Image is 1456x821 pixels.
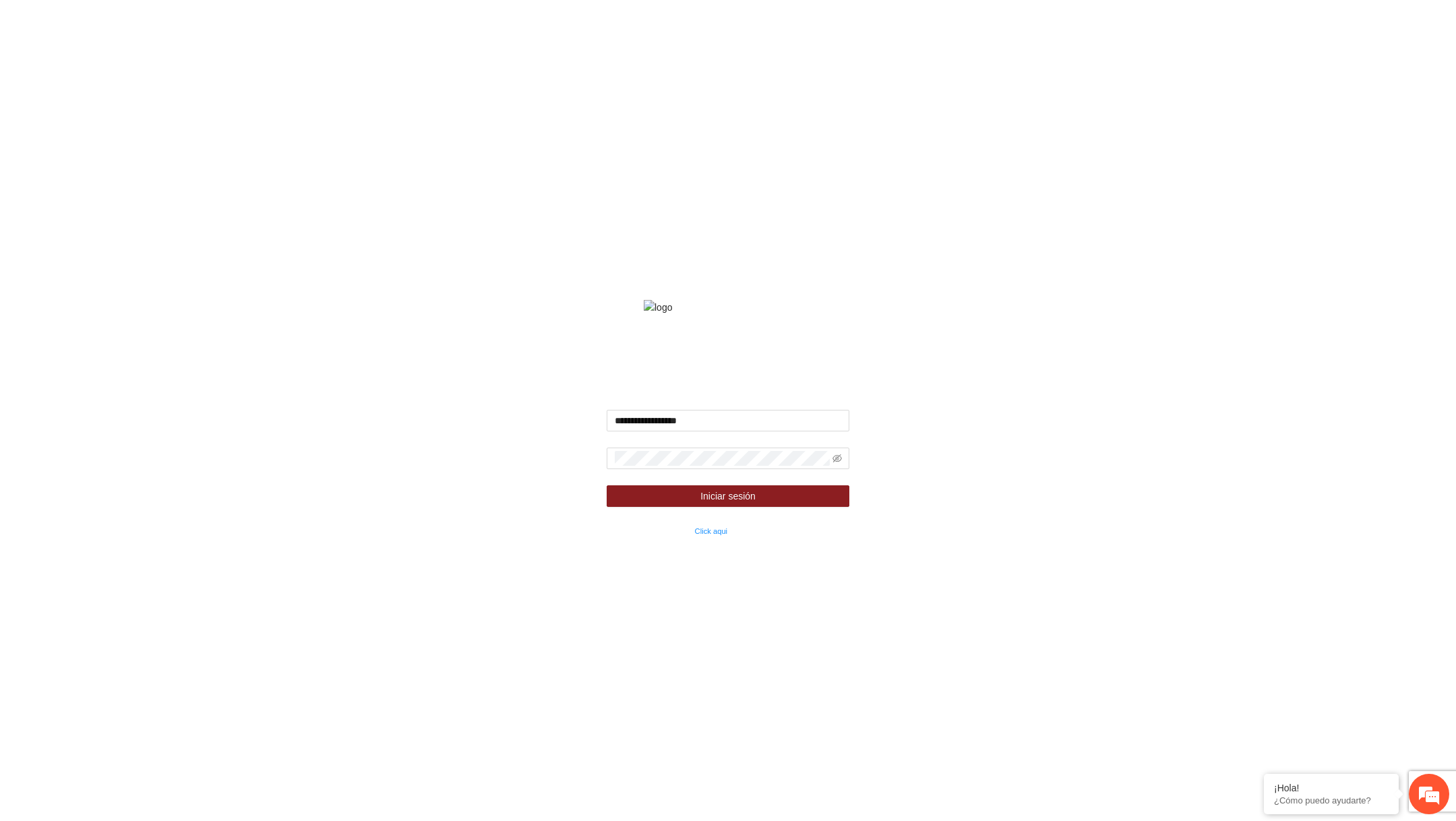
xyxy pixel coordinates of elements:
[1274,795,1389,805] p: ¿Cómo puedo ayudarte?
[702,388,753,398] strong: Bienvenido
[1274,783,1389,793] div: ¡Hola!
[832,454,842,463] span: eye-invisible
[695,527,728,535] a: Click aqui
[607,527,727,535] small: ¿Olvidaste tu contraseña?
[595,334,861,374] strong: Fondo de financiamiento de proyectos para la prevención y fortalecimiento de instituciones de seg...
[607,485,849,507] button: Iniciar sesión
[700,489,756,504] span: Iniciar sesión
[644,300,812,315] img: logo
